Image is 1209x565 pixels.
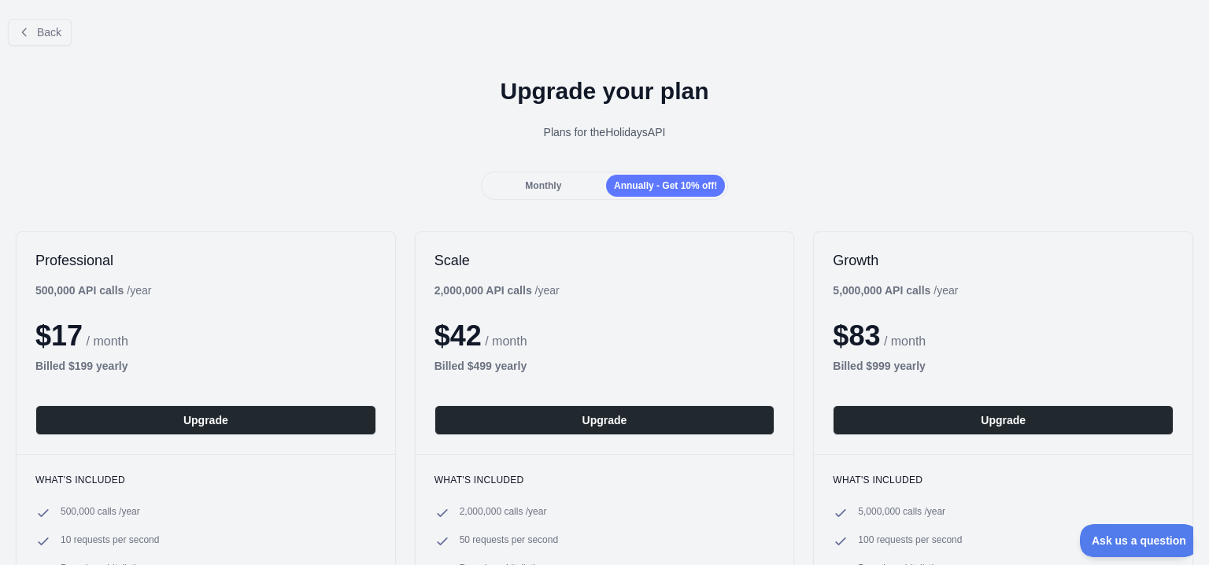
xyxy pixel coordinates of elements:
[434,251,775,270] h2: Scale
[833,282,958,298] div: / year
[1080,524,1193,557] iframe: Toggle Customer Support
[833,319,880,352] span: $ 83
[833,284,930,297] b: 5,000,000 API calls
[833,251,1174,270] h2: Growth
[434,319,482,352] span: $ 42
[434,284,532,297] b: 2,000,000 API calls
[434,282,560,298] div: / year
